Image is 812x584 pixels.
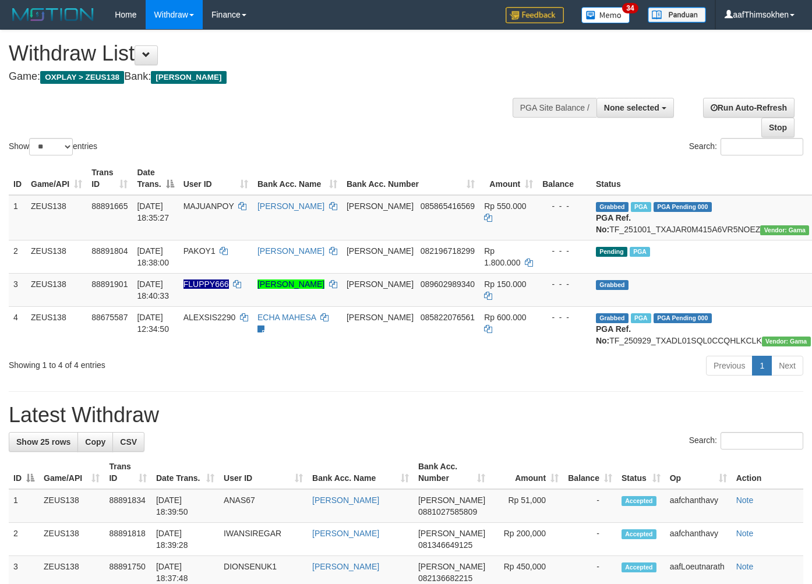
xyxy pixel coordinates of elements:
a: Run Auto-Refresh [703,98,795,118]
a: Note [736,495,754,505]
span: Copy 081346649125 to clipboard [418,540,472,550]
a: Copy [77,432,113,452]
span: Grabbed [596,313,629,323]
div: - - - [542,245,587,257]
a: [PERSON_NAME] [257,279,324,289]
td: 2 [9,240,26,273]
span: 88891665 [91,201,128,211]
th: Bank Acc. Number: activate to sort column ascending [342,162,479,195]
span: PGA Pending [654,313,712,323]
td: [DATE] 18:39:28 [151,523,219,556]
th: Op: activate to sort column ascending [665,456,732,489]
th: Amount: activate to sort column ascending [490,456,563,489]
span: [DATE] 12:34:50 [137,313,169,334]
td: ANAS67 [219,489,308,523]
a: Note [736,562,754,571]
span: 88891901 [91,279,128,289]
input: Search: [721,138,803,155]
a: Stop [761,118,795,137]
th: Trans ID: activate to sort column ascending [104,456,151,489]
span: Rp 550.000 [484,201,526,211]
td: ZEUS138 [26,273,87,306]
th: Status: activate to sort column ascending [617,456,665,489]
span: Grabbed [596,280,629,290]
td: 3 [9,273,26,306]
span: CSV [120,437,137,447]
th: Bank Acc. Name: activate to sort column ascending [253,162,342,195]
span: None selected [604,103,659,112]
span: Show 25 rows [16,437,70,447]
span: Rp 1.800.000 [484,246,520,267]
td: 2 [9,523,39,556]
td: ZEUS138 [39,523,104,556]
td: 1 [9,489,39,523]
span: Vendor URL: https://trx31.1velocity.biz [760,225,809,235]
th: Balance [538,162,591,195]
td: Rp 200,000 [490,523,563,556]
span: [DATE] 18:38:00 [137,246,169,267]
td: 88891818 [104,523,151,556]
span: [DATE] 18:35:27 [137,201,169,222]
span: [PERSON_NAME] [347,201,414,211]
select: Showentries [29,138,73,155]
span: Rp 600.000 [484,313,526,322]
span: [PERSON_NAME] [418,529,485,538]
img: Feedback.jpg [506,7,564,23]
b: PGA Ref. No: [596,213,631,234]
a: [PERSON_NAME] [257,201,324,211]
span: Accepted [622,496,656,506]
label: Show entries [9,138,97,155]
th: Bank Acc. Number: activate to sort column ascending [414,456,490,489]
td: ZEUS138 [26,195,87,240]
span: [PERSON_NAME] [347,313,414,322]
span: [PERSON_NAME] [347,246,414,256]
button: None selected [596,98,674,118]
th: Bank Acc. Name: activate to sort column ascending [308,456,414,489]
label: Search: [689,432,803,449]
td: 4 [9,306,26,351]
span: Marked by aafanarl [630,247,650,257]
span: MAJUANPOY [183,201,234,211]
a: Note [736,529,754,538]
a: Next [771,356,803,376]
span: Marked by aafpengsreynich [631,313,651,323]
span: ALEXSIS2290 [183,313,236,322]
img: Button%20Memo.svg [581,7,630,23]
th: Balance: activate to sort column ascending [563,456,617,489]
label: Search: [689,138,803,155]
span: OXPLAY > ZEUS138 [40,71,124,84]
td: 88891834 [104,489,151,523]
span: Vendor URL: https://trx31.1velocity.biz [762,337,811,346]
span: Accepted [622,529,656,539]
th: Game/API: activate to sort column ascending [39,456,104,489]
h4: Game: Bank: [9,71,529,83]
span: [PERSON_NAME] [151,71,226,84]
span: [DATE] 18:40:33 [137,279,169,300]
div: PGA Site Balance / [513,98,596,118]
th: Date Trans.: activate to sort column descending [132,162,178,195]
td: 1 [9,195,26,240]
td: aafchanthavy [665,489,732,523]
a: [PERSON_NAME] [312,562,379,571]
span: Accepted [622,562,656,572]
th: Game/API: activate to sort column ascending [26,162,87,195]
td: ZEUS138 [39,489,104,523]
a: 1 [752,356,772,376]
span: PGA Pending [654,202,712,212]
th: User ID: activate to sort column ascending [179,162,253,195]
a: ECHA MAHESA [257,313,316,322]
div: - - - [542,312,587,323]
span: Copy 0881027585809 to clipboard [418,507,477,516]
span: [PERSON_NAME] [418,562,485,571]
div: - - - [542,200,587,212]
a: CSV [112,432,144,452]
th: ID [9,162,26,195]
th: User ID: activate to sort column ascending [219,456,308,489]
span: Marked by aafanarl [631,202,651,212]
td: ZEUS138 [26,240,87,273]
span: [PERSON_NAME] [347,279,414,289]
a: [PERSON_NAME] [312,495,379,505]
td: [DATE] 18:39:50 [151,489,219,523]
span: 88675587 [91,313,128,322]
td: aafchanthavy [665,523,732,556]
